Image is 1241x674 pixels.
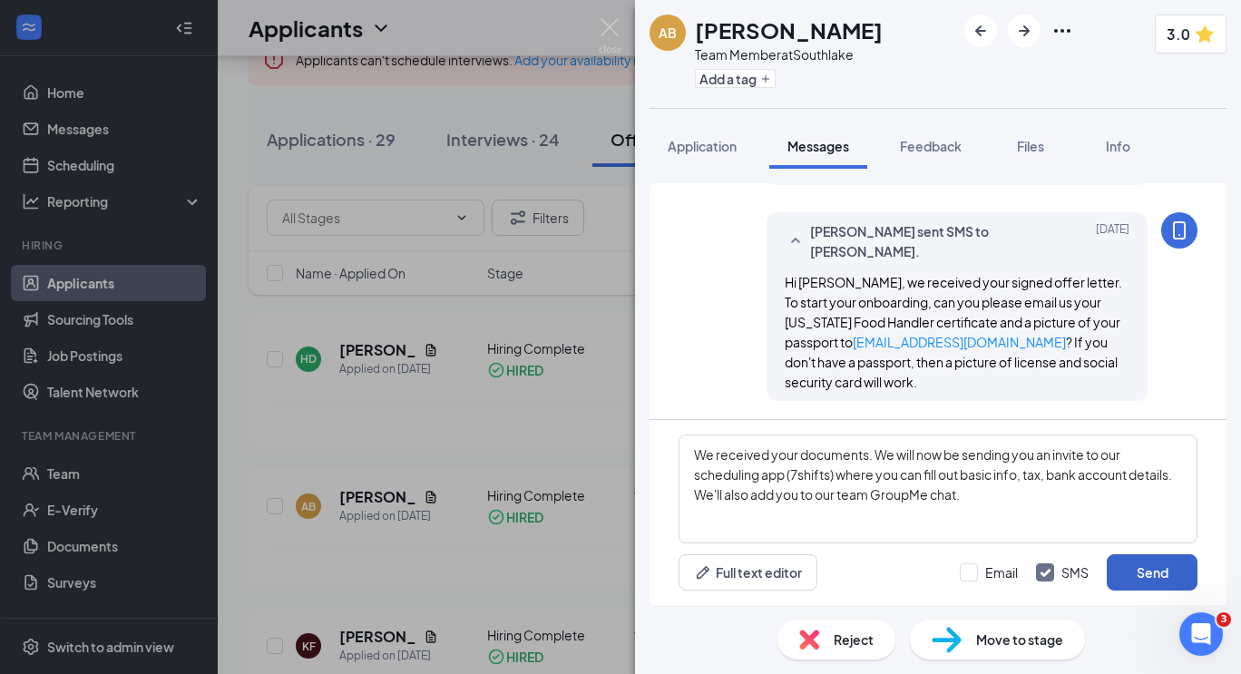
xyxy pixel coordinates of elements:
span: [PERSON_NAME] sent SMS to [PERSON_NAME]. [810,221,1048,261]
span: Feedback [900,138,962,154]
h1: [PERSON_NAME] [695,15,883,45]
iframe: Intercom live chat [1179,612,1223,656]
span: Info [1106,138,1130,154]
span: 3 [1217,612,1231,627]
svg: SmallChevronUp [785,230,806,252]
svg: Plus [760,73,771,84]
button: PlusAdd a tag [695,69,776,88]
svg: ArrowRight [1013,20,1035,42]
span: Messages [787,138,849,154]
span: [DATE] [1096,221,1129,261]
span: 3.0 [1167,23,1190,45]
span: Move to stage [976,630,1063,650]
button: Full text editorPen [679,554,817,591]
svg: ArrowLeftNew [970,20,992,42]
svg: Ellipses [1051,20,1073,42]
svg: MobileSms [1168,220,1190,241]
button: Send [1107,554,1197,591]
span: Reject [834,630,874,650]
button: ArrowRight [1008,15,1041,47]
button: ArrowLeftNew [964,15,997,47]
div: AB [659,24,677,42]
span: Files [1017,138,1044,154]
span: Application [668,138,737,154]
a: [EMAIL_ADDRESS][DOMAIN_NAME] [853,334,1066,350]
span: Hi [PERSON_NAME], we received your signed offer letter. To start your onboarding, can you please ... [785,274,1122,390]
div: Team Member at Southlake [695,45,883,63]
textarea: We received your documents. We will now be sending you an invite to our scheduling app (7shifts) ... [679,435,1197,543]
svg: Pen [694,563,712,581]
